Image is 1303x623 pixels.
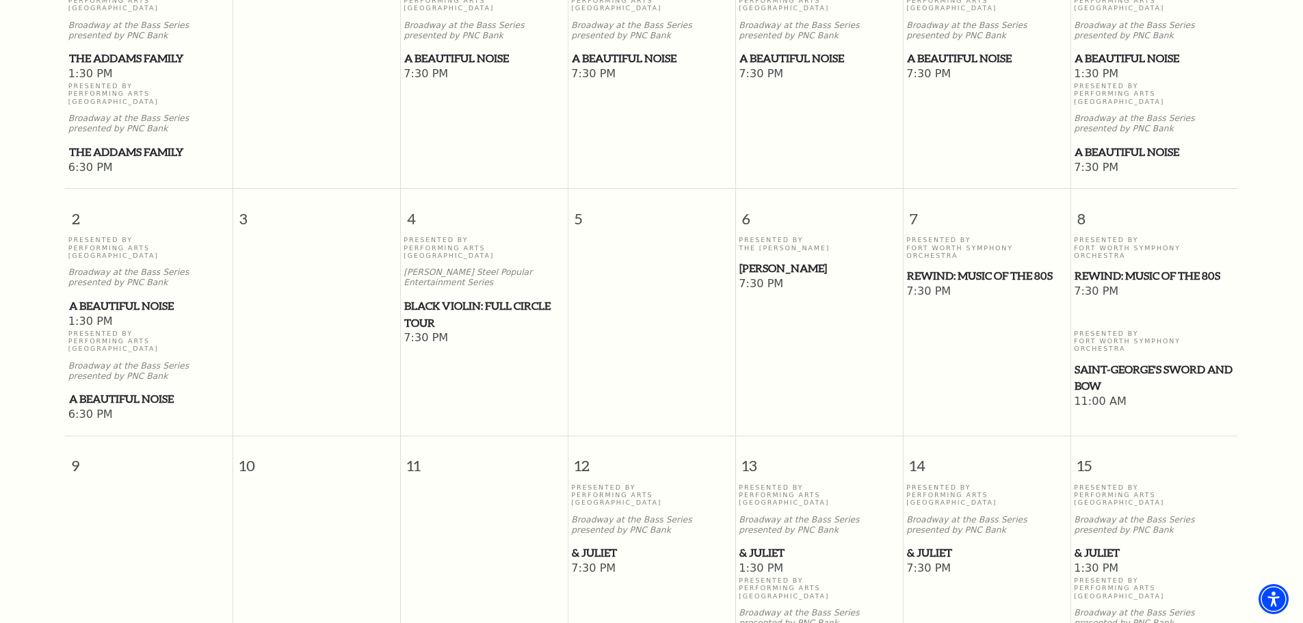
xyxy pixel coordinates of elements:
[739,236,899,252] p: Presented By The [PERSON_NAME]
[739,561,899,576] span: 1:30 PM
[906,21,1067,41] p: Broadway at the Bass Series presented by PNC Bank
[65,436,233,483] span: 9
[1074,82,1235,105] p: Presented By Performing Arts [GEOGRAPHIC_DATA]
[1074,330,1235,353] p: Presented By Fort Worth Symphony Orchestra
[1074,236,1235,259] p: Presented By Fort Worth Symphony Orchestra
[907,544,1066,561] span: & Juliet
[1075,361,1234,395] span: Saint-George's Sword and Bow
[404,267,564,288] p: [PERSON_NAME] Steel Popular Entertainment Series
[68,315,229,330] span: 1:30 PM
[572,50,731,67] span: A Beautiful Noise
[68,21,229,41] p: Broadway at the Bass Series presented by PNC Bank
[233,436,400,483] span: 10
[1075,144,1234,161] span: A Beautiful Noise
[68,161,229,176] span: 6:30 PM
[736,436,903,483] span: 13
[906,544,1067,561] a: & Juliet
[906,515,1067,535] p: Broadway at the Bass Series presented by PNC Bank
[69,144,228,161] span: The Addams Family
[1071,189,1239,236] span: 8
[68,144,229,161] a: The Addams Family
[571,67,732,82] span: 7:30 PM
[739,544,899,561] a: & Juliet
[68,114,229,134] p: Broadway at the Bass Series presented by PNC Bank
[568,436,735,483] span: 12
[65,189,233,236] span: 2
[68,330,229,353] p: Presented By Performing Arts [GEOGRAPHIC_DATA]
[907,50,1066,67] span: A Beautiful Noise
[1074,284,1235,300] span: 7:30 PM
[68,267,229,288] p: Broadway at the Bass Series presented by PNC Bank
[68,82,229,105] p: Presented By Performing Arts [GEOGRAPHIC_DATA]
[68,361,229,382] p: Broadway at the Bass Series presented by PNC Bank
[571,515,732,535] p: Broadway at the Bass Series presented by PNC Bank
[68,297,229,315] a: A Beautiful Noise
[68,236,229,259] p: Presented By Performing Arts [GEOGRAPHIC_DATA]
[1074,161,1235,176] span: 7:30 PM
[906,561,1067,576] span: 7:30 PM
[404,331,564,346] span: 7:30 PM
[1074,67,1235,82] span: 1:30 PM
[404,50,564,67] a: A Beautiful Noise
[739,515,899,535] p: Broadway at the Bass Series presented by PNC Bank
[906,236,1067,259] p: Presented By Fort Worth Symphony Orchestra
[401,436,568,483] span: 11
[1074,114,1235,134] p: Broadway at the Bass Series presented by PNC Bank
[904,189,1070,236] span: 7
[1075,544,1234,561] span: & Juliet
[571,50,732,67] a: A Beautiful Noise
[1074,395,1235,410] span: 11:00 AM
[571,483,732,507] p: Presented By Performing Arts [GEOGRAPHIC_DATA]
[572,544,731,561] span: & Juliet
[739,50,899,67] a: A Beautiful Noise
[1074,21,1235,41] p: Broadway at the Bass Series presented by PNC Bank
[571,21,732,41] p: Broadway at the Bass Series presented by PNC Bank
[1074,361,1235,395] a: Saint-George's Sword and Bow
[404,297,564,331] a: Black Violin: Full Circle Tour
[571,544,732,561] a: & Juliet
[739,277,899,292] span: 7:30 PM
[739,67,899,82] span: 7:30 PM
[404,67,564,82] span: 7:30 PM
[904,436,1070,483] span: 14
[69,50,228,67] span: The Addams Family
[906,267,1067,284] a: REWIND: Music of the 80s
[736,189,903,236] span: 6
[68,408,229,423] span: 6:30 PM
[906,67,1067,82] span: 7:30 PM
[1074,50,1235,67] a: A Beautiful Noise
[401,189,568,236] span: 4
[1074,561,1235,576] span: 1:30 PM
[906,284,1067,300] span: 7:30 PM
[1259,584,1289,614] div: Accessibility Menu
[571,561,732,576] span: 7:30 PM
[1074,267,1235,284] a: REWIND: Music of the 80s
[69,390,228,408] span: A Beautiful Noise
[69,297,228,315] span: A Beautiful Noise
[906,483,1067,507] p: Presented By Performing Arts [GEOGRAPHIC_DATA]
[568,189,735,236] span: 5
[739,576,899,600] p: Presented By Performing Arts [GEOGRAPHIC_DATA]
[906,50,1067,67] a: A Beautiful Noise
[68,50,229,67] a: The Addams Family
[1071,436,1239,483] span: 15
[739,260,899,277] a: Beatrice Rana
[404,21,564,41] p: Broadway at the Bass Series presented by PNC Bank
[233,189,400,236] span: 3
[1075,267,1234,284] span: REWIND: Music of the 80s
[1074,515,1235,535] p: Broadway at the Bass Series presented by PNC Bank
[1074,544,1235,561] a: & Juliet
[739,260,899,277] span: [PERSON_NAME]
[1074,144,1235,161] a: A Beautiful Noise
[1074,576,1235,600] p: Presented By Performing Arts [GEOGRAPHIC_DATA]
[907,267,1066,284] span: REWIND: Music of the 80s
[1074,483,1235,507] p: Presented By Performing Arts [GEOGRAPHIC_DATA]
[68,67,229,82] span: 1:30 PM
[739,21,899,41] p: Broadway at the Bass Series presented by PNC Bank
[739,483,899,507] p: Presented By Performing Arts [GEOGRAPHIC_DATA]
[404,236,564,259] p: Presented By Performing Arts [GEOGRAPHIC_DATA]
